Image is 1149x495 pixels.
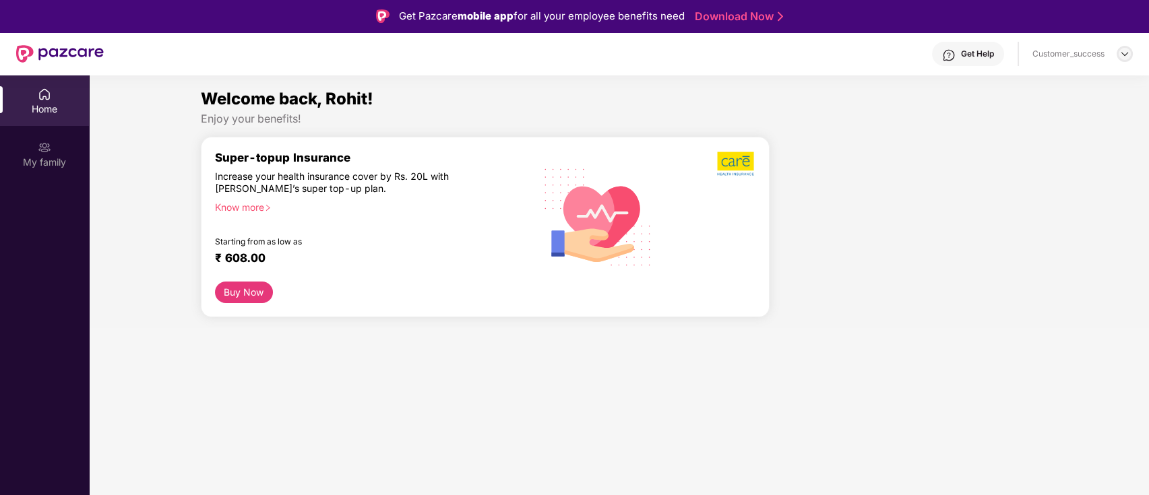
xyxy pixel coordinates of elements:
[215,251,517,267] div: ₹ 608.00
[942,48,956,62] img: svg+xml;base64,PHN2ZyBpZD0iSGVscC0zMngzMiIgeG1sbnM9Imh0dHA6Ly93d3cudzMub3JnLzIwMDAvc3ZnIiB3aWR0aD...
[399,8,685,24] div: Get Pazcare for all your employee benefits need
[1119,48,1130,59] img: svg+xml;base64,PHN2ZyBpZD0iRHJvcGRvd24tMzJ4MzIiIHhtbG5zPSJodHRwOi8vd3d3LnczLm9yZy8yMDAwL3N2ZyIgd2...
[376,9,390,23] img: Logo
[534,151,662,282] img: svg+xml;base64,PHN2ZyB4bWxucz0iaHR0cDovL3d3dy53My5vcmcvMjAwMC9zdmciIHhtbG5zOnhsaW5rPSJodHRwOi8vd3...
[961,48,994,59] div: Get Help
[695,9,779,24] a: Download Now
[16,45,104,63] img: New Pazcare Logo
[38,141,51,154] img: svg+xml;base64,PHN2ZyB3aWR0aD0iMjAiIGhlaWdodD0iMjAiIHZpZXdCb3g9IjAgMCAyMCAyMCIgZmlsbD0ibm9uZSIgeG...
[201,89,373,108] span: Welcome back, Rohit!
[38,88,51,101] img: svg+xml;base64,PHN2ZyBpZD0iSG9tZSIgeG1sbnM9Imh0dHA6Ly93d3cudzMub3JnLzIwMDAvc3ZnIiB3aWR0aD0iMjAiIG...
[778,9,783,24] img: Stroke
[215,201,522,211] div: Know more
[215,170,472,195] div: Increase your health insurance cover by Rs. 20L with [PERSON_NAME]’s super top-up plan.
[215,236,473,246] div: Starting from as low as
[1032,48,1105,59] div: Customer_success
[717,151,755,176] img: b5dec4f62d2307b9de63beb79f102df3.png
[264,204,272,211] span: right
[215,282,274,303] button: Buy Now
[201,112,1038,126] div: Enjoy your benefits!
[215,151,530,164] div: Super-topup Insurance
[458,9,514,22] strong: mobile app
